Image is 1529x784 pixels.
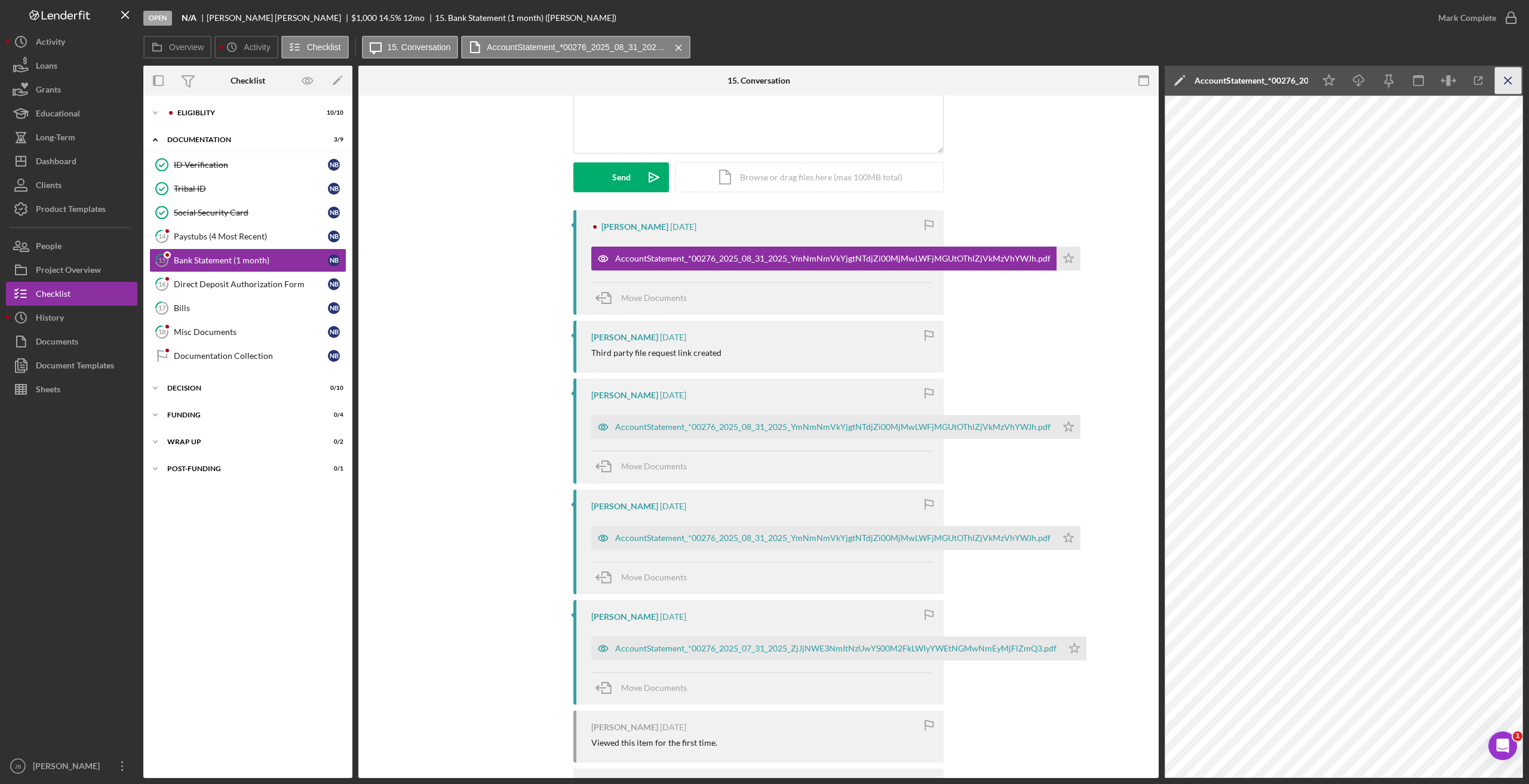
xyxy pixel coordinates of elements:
div: Documentation [167,136,314,143]
div: [PERSON_NAME] [591,612,658,622]
div: [PERSON_NAME] [591,502,658,511]
div: N B [328,254,340,266]
text: JB [14,763,21,770]
div: Eligiblity [177,109,314,116]
a: ID VerificationNB [149,153,346,177]
div: Bills [174,303,328,313]
button: History [6,306,137,330]
label: AccountStatement_*00276_2025_08_31_2025_YmNmNmVkYjgtNTdjZi00MjMwLWFjMGUtOThlZjVkMzVhYWJh.pdf [487,42,666,52]
button: AccountStatement_*00276_2025_08_31_2025_YmNmNmVkYjgtNTdjZi00MjMwLWFjMGUtOThlZjVkMzVhYWJh.pdf [461,36,690,59]
div: AccountStatement_*00276_2025_07_31_2025_ZjJjNWE3NmItNzUwYS00M2FkLWIyYWEtNGMwNmEyMjFlZmQ3.pdf [615,644,1057,653]
button: Dashboard [6,149,137,173]
button: Move Documents [591,673,699,703]
div: ID Verification [174,160,328,170]
div: Viewed this item for the first time. [591,738,717,748]
span: Move Documents [621,293,687,303]
a: Clients [6,173,137,197]
span: $1,000 [351,13,377,23]
div: N B [328,302,340,314]
div: [PERSON_NAME] [591,391,658,400]
div: History [36,306,64,333]
div: N B [328,159,340,171]
div: 12 mo [403,13,425,23]
div: 14.5 % [379,13,401,23]
time: 2025-09-19 11:29 [660,502,686,511]
div: Loans [36,54,57,81]
a: Project Overview [6,258,137,282]
label: 15. Conversation [388,42,451,52]
button: Checklist [6,282,137,306]
div: Dashboard [36,149,76,176]
label: Activity [244,42,270,52]
a: 15Bank Statement (1 month)NB [149,248,346,272]
div: 0 / 10 [322,385,343,392]
div: Clients [36,173,62,200]
div: Sheets [36,377,60,404]
div: AccountStatement_*00276_2025_08_31_2025_YmNmNmVkYjgtNTdjZi00MjMwLWFjMGUtOThlZjVkMzVhYWJh.pdf [1195,76,1308,85]
button: AccountStatement_*00276_2025_07_31_2025_ZjJjNWE3NmItNzUwYS00M2FkLWIyYWEtNGMwNmEyMjFlZmQ3.pdf [591,637,1086,660]
a: Social Security CardNB [149,201,346,225]
div: Project Overview [36,258,101,285]
button: 15. Conversation [362,36,459,59]
button: Activity [214,36,278,59]
div: N B [328,183,340,195]
div: Document Templates [36,353,114,380]
tspan: 16 [158,280,166,288]
button: Loans [6,54,137,78]
a: Documents [6,330,137,353]
div: AccountStatement_*00276_2025_08_31_2025_YmNmNmVkYjgtNTdjZi00MjMwLWFjMGUtOThlZjVkMzVhYWJh.pdf [615,254,1051,263]
div: 0 / 1 [322,465,343,472]
div: Decision [167,385,314,392]
time: 2025-08-06 16:50 [660,612,686,622]
div: N B [328,207,340,219]
button: Checklist [281,36,349,59]
button: Product Templates [6,197,137,221]
div: 3 / 9 [322,136,343,143]
a: Documentation CollectionNB [149,344,346,368]
div: AccountStatement_*00276_2025_08_31_2025_YmNmNmVkYjgtNTdjZi00MjMwLWFjMGUtOThlZjVkMzVhYWJh.pdf [615,422,1051,432]
button: Document Templates [6,353,137,377]
tspan: 17 [158,304,166,312]
button: AccountStatement_*00276_2025_08_31_2025_YmNmNmVkYjgtNTdjZi00MjMwLWFjMGUtOThlZjVkMzVhYWJh.pdf [591,247,1080,270]
button: AccountStatement_*00276_2025_08_31_2025_YmNmNmVkYjgtNTdjZi00MjMwLWFjMGUtOThlZjVkMzVhYWJh.pdf [591,526,1080,550]
div: Activity [36,30,65,57]
tspan: 14 [158,232,166,240]
div: [PERSON_NAME] [30,754,108,781]
a: Tribal IDNB [149,177,346,201]
a: Activity [6,30,137,54]
div: Third party file request link created [591,348,721,358]
div: [PERSON_NAME] [591,722,658,732]
div: N B [328,326,340,338]
div: Grants [36,78,61,104]
button: Sheets [6,377,137,401]
div: Send [612,162,631,192]
span: Move Documents [621,682,687,693]
button: AccountStatement_*00276_2025_08_31_2025_YmNmNmVkYjgtNTdjZi00MjMwLWFjMGUtOThlZjVkMzVhYWJh.pdf [591,415,1080,439]
button: Mark Complete [1426,6,1523,30]
button: Move Documents [591,283,699,313]
div: Tribal ID [174,184,328,193]
a: 18Misc DocumentsNB [149,320,346,344]
div: [PERSON_NAME] [601,222,668,232]
a: 16Direct Deposit Authorization FormNB [149,272,346,296]
label: Overview [169,42,204,52]
div: Mark Complete [1438,6,1496,30]
button: Send [573,162,669,192]
button: Educational [6,102,137,125]
div: Wrap up [167,438,314,445]
span: Move Documents [621,461,687,471]
div: Checklist [36,282,70,309]
button: Grants [6,78,137,102]
span: Move Documents [621,572,687,582]
div: Misc Documents [174,327,328,337]
a: 14Paystubs (4 Most Recent)NB [149,225,346,248]
a: People [6,234,137,258]
div: N B [328,350,340,362]
div: Funding [167,411,314,419]
div: People [36,234,62,261]
time: 2025-08-06 16:49 [660,722,686,732]
div: Documents [36,330,78,356]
